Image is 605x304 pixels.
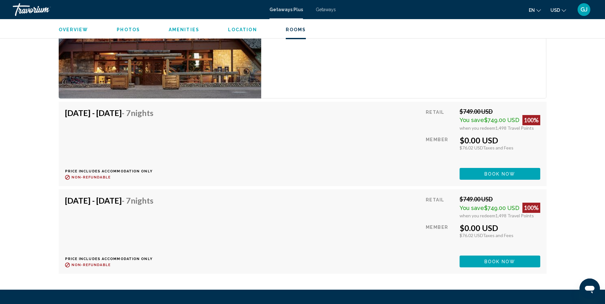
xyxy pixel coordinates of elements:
[65,108,153,118] h4: [DATE] - [DATE]
[483,233,513,238] span: Taxes and Fees
[117,27,140,33] button: Photos
[484,117,519,123] span: $749.00 USD
[483,145,513,150] span: Taxes and Fees
[522,115,540,125] div: 100%
[495,213,534,218] span: 1,498 Travel Points
[460,145,540,150] div: $76.02 USD
[426,223,454,251] div: Member
[484,259,515,264] span: Book now
[65,196,153,205] h4: [DATE] - [DATE]
[529,5,541,15] button: Change language
[65,169,158,173] p: Price includes accommodation only
[460,168,540,180] button: Book now
[426,196,454,218] div: Retail
[576,3,592,16] button: User Menu
[529,8,535,13] span: en
[460,135,540,145] div: $0.00 USD
[169,27,199,33] button: Amenities
[286,27,306,33] button: Rooms
[59,27,88,33] button: Overview
[484,205,519,211] span: $749.00 USD
[131,196,153,205] span: Nights
[122,196,153,205] span: - 7
[460,223,540,233] div: $0.00 USD
[460,213,495,218] span: when you redeem
[59,27,88,32] span: Overview
[13,3,263,16] a: Travorium
[71,175,111,179] span: Non-refundable
[426,108,454,131] div: Retail
[580,6,587,13] span: GJ
[169,27,199,32] span: Amenities
[460,117,484,123] span: You save
[316,7,336,12] a: Getaways
[65,257,158,261] p: Price includes accommodation only
[460,256,540,267] button: Book now
[460,196,540,203] div: $749.00 USD
[460,108,540,115] div: $749.00 USD
[286,27,306,32] span: Rooms
[122,108,153,118] span: - 7
[228,27,257,33] button: Location
[460,125,495,131] span: when you redeem
[228,27,257,32] span: Location
[550,8,560,13] span: USD
[522,203,540,213] div: 100%
[579,279,600,299] iframe: Button to launch messaging window
[71,263,111,267] span: Non-refundable
[426,135,454,163] div: Member
[550,5,566,15] button: Change currency
[117,27,140,32] span: Photos
[269,7,303,12] a: Getaways Plus
[131,108,153,118] span: Nights
[495,125,534,131] span: 1,498 Travel Points
[460,233,540,238] div: $76.02 USD
[484,171,515,177] span: Book now
[460,205,484,211] span: You save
